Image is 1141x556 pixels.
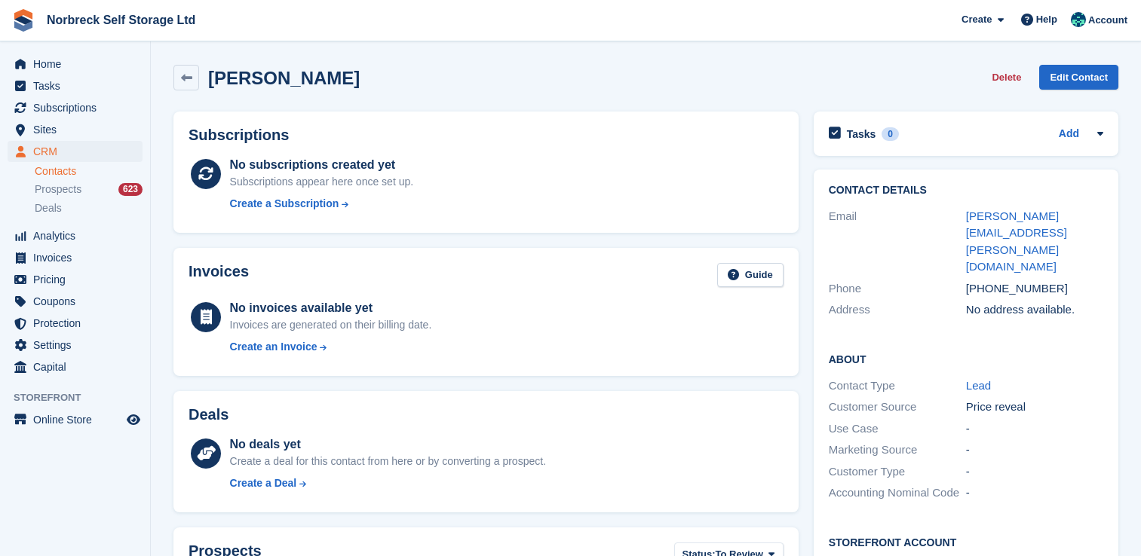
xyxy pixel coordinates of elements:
a: Norbreck Self Storage Ltd [41,8,201,32]
span: Deals [35,201,62,215]
div: - [966,463,1103,481]
span: Settings [33,335,124,356]
h2: Storefront Account [829,534,1103,549]
a: Contacts [35,164,143,179]
span: Capital [33,356,124,377]
span: Prospects [35,182,81,197]
div: No invoices available yet [230,299,432,317]
a: menu [8,356,143,377]
div: Marketing Source [829,441,966,459]
h2: Contact Details [829,185,1103,197]
a: menu [8,97,143,118]
span: Tasks [33,75,124,96]
div: - [966,441,1103,459]
span: Online Store [33,409,124,430]
div: - [966,420,1103,438]
a: menu [8,409,143,430]
div: No deals yet [230,435,546,454]
div: No address available. [966,301,1103,319]
div: Subscriptions appear here once set up. [230,174,414,190]
div: - [966,484,1103,502]
span: Storefront [14,390,150,405]
a: Preview store [124,411,143,429]
a: [PERSON_NAME][EMAIL_ADDRESS][PERSON_NAME][DOMAIN_NAME] [966,209,1067,273]
h2: Tasks [847,127,876,141]
div: Customer Source [829,399,966,416]
div: Price reveal [966,399,1103,416]
div: Email [829,208,966,276]
span: Subscriptions [33,97,124,118]
span: Analytics [33,225,124,246]
div: Use Case [829,420,966,438]
span: Protection [33,313,124,334]
a: menu [8,269,143,290]
div: [PHONE_NUMBER] [966,280,1103,298]
a: Add [1059,126,1079,143]
a: menu [8,141,143,162]
h2: [PERSON_NAME] [208,68,360,88]
a: menu [8,313,143,334]
h2: Invoices [189,263,249,288]
div: Customer Type [829,463,966,481]
span: Pricing [33,269,124,290]
div: Contact Type [829,377,966,395]
a: Edit Contact [1039,65,1118,90]
a: menu [8,247,143,268]
span: Sites [33,119,124,140]
div: Create a deal for this contact from here or by converting a prospect. [230,454,546,469]
img: Sally King [1071,12,1086,27]
div: Create a Subscription [230,196,339,212]
img: stora-icon-8386f47178a22dfd0bd8f6a31ec36ba5ce8667c1dd55bd0f319d3a0aa187defe.svg [12,9,35,32]
a: Deals [35,200,143,216]
span: Help [1036,12,1057,27]
div: Create an Invoice [230,339,317,355]
span: Home [33,53,124,75]
a: Prospects 623 [35,182,143,197]
div: Address [829,301,966,319]
div: 0 [882,127,899,141]
h2: Subscriptions [189,127,784,144]
span: Invoices [33,247,124,268]
button: Delete [986,65,1027,90]
div: Phone [829,280,966,298]
span: Coupons [33,291,124,312]
a: menu [8,225,143,246]
a: Guide [717,263,784,288]
h2: Deals [189,406,229,423]
a: Create a Deal [230,475,546,491]
a: menu [8,291,143,312]
span: CRM [33,141,124,162]
a: Create an Invoice [230,339,432,355]
div: Accounting Nominal Code [829,484,966,502]
div: 623 [118,183,143,196]
div: Invoices are generated on their billing date. [230,317,432,333]
span: Create [962,12,992,27]
span: Account [1088,13,1127,28]
h2: About [829,351,1103,366]
div: No subscriptions created yet [230,156,414,174]
a: Lead [966,379,991,392]
a: menu [8,53,143,75]
a: menu [8,335,143,356]
a: Create a Subscription [230,196,414,212]
div: Create a Deal [230,475,297,491]
a: menu [8,119,143,140]
a: menu [8,75,143,96]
